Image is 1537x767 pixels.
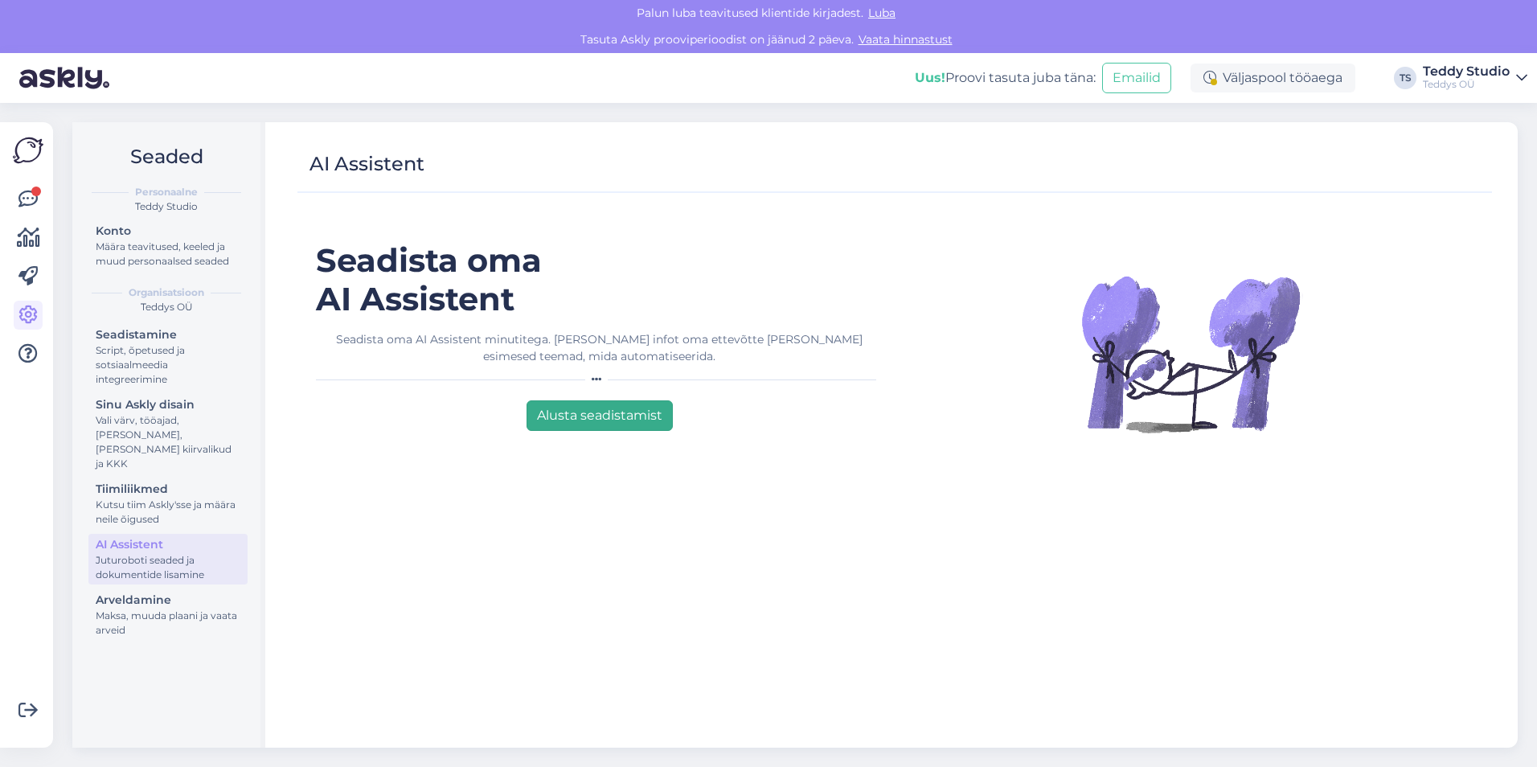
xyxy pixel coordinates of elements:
[96,609,240,638] div: Maksa, muuda plaani ja vaata arveid
[85,199,248,214] div: Teddy Studio
[88,478,248,529] a: TiimiliikmedKutsu tiim Askly'sse ja määra neile õigused
[129,285,204,300] b: Organisatsioon
[96,396,240,413] div: Sinu Askly disain
[96,592,240,609] div: Arveldamine
[96,343,240,387] div: Script, õpetused ja sotsiaalmeedia integreerimine
[135,185,198,199] b: Personaalne
[96,498,240,527] div: Kutsu tiim Askly'sse ja määra neile õigused
[85,300,248,314] div: Teddys OÜ
[13,135,43,166] img: Askly Logo
[316,241,883,318] h1: Seadista oma AI Assistent
[1191,64,1355,92] div: Väljaspool tööaega
[1102,63,1171,93] button: Emailid
[527,400,673,431] button: Alusta seadistamist
[915,68,1096,88] div: Proovi tasuta juba täna:
[96,481,240,498] div: Tiimiliikmed
[96,553,240,582] div: Juturoboti seaded ja dokumentide lisamine
[85,142,248,172] h2: Seaded
[96,223,240,240] div: Konto
[1423,65,1510,78] div: Teddy Studio
[1423,78,1510,91] div: Teddys OÜ
[1394,67,1416,89] div: TS
[96,240,240,269] div: Määra teavitused, keeled ja muud personaalsed seaded
[316,331,883,365] div: Seadista oma AI Assistent minutitega. [PERSON_NAME] infot oma ettevõtte [PERSON_NAME] esimesed te...
[863,6,900,20] span: Luba
[1423,65,1527,91] a: Teddy StudioTeddys OÜ
[88,589,248,640] a: ArveldamineMaksa, muuda plaani ja vaata arveid
[88,220,248,271] a: KontoMäära teavitused, keeled ja muud personaalsed seaded
[88,324,248,389] a: SeadistamineScript, õpetused ja sotsiaalmeedia integreerimine
[915,70,945,85] b: Uus!
[96,536,240,553] div: AI Assistent
[96,326,240,343] div: Seadistamine
[88,394,248,474] a: Sinu Askly disainVali värv, tööajad, [PERSON_NAME], [PERSON_NAME] kiirvalikud ja KKK
[1078,241,1303,466] img: Illustration
[96,413,240,471] div: Vali värv, tööajad, [PERSON_NAME], [PERSON_NAME] kiirvalikud ja KKK
[854,32,957,47] a: Vaata hinnastust
[309,149,424,179] div: AI Assistent
[88,534,248,584] a: AI AssistentJuturoboti seaded ja dokumentide lisamine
